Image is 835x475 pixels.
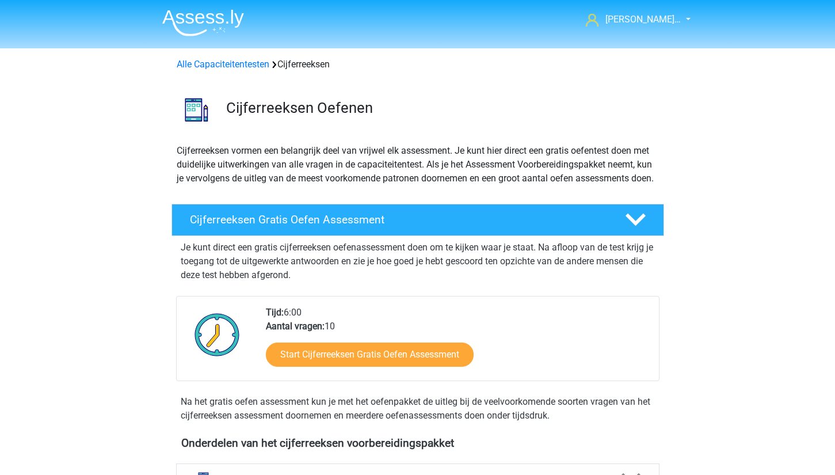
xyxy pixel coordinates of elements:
a: Alle Capaciteitentesten [177,59,269,70]
h4: Cijferreeksen Gratis Oefen Assessment [190,213,607,226]
p: Cijferreeksen vormen een belangrijk deel van vrijwel elk assessment. Je kunt hier direct een grat... [177,144,659,185]
p: Je kunt direct een gratis cijferreeksen oefenassessment doen om te kijken waar je staat. Na afloo... [181,241,655,282]
img: Klok [188,306,246,363]
span: [PERSON_NAME]… [605,14,681,25]
img: cijferreeksen [172,85,221,134]
b: Aantal vragen: [266,321,325,332]
h3: Cijferreeksen Oefenen [226,99,655,117]
a: Start Cijferreeksen Gratis Oefen Assessment [266,343,474,367]
b: Tijd: [266,307,284,318]
div: 6:00 10 [257,306,658,381]
h4: Onderdelen van het cijferreeksen voorbereidingspakket [181,436,654,450]
a: Cijferreeksen Gratis Oefen Assessment [167,204,669,236]
div: Na het gratis oefen assessment kun je met het oefenpakket de uitleg bij de veelvoorkomende soorte... [176,395,659,423]
div: Cijferreeksen [172,58,664,71]
a: [PERSON_NAME]… [581,13,682,26]
img: Assessly [162,9,244,36]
